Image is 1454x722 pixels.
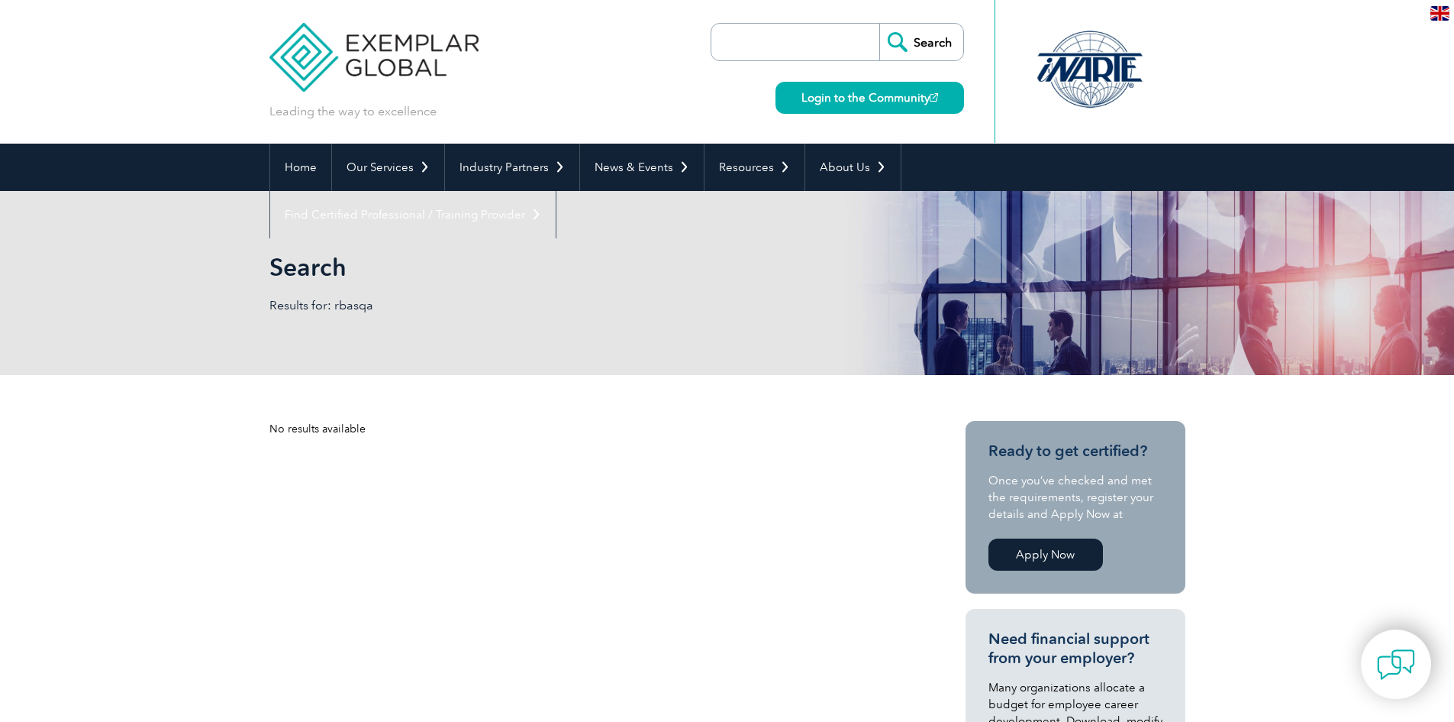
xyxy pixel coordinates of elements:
a: Home [270,144,331,191]
div: No results available [269,421,911,437]
img: contact-chat.png [1377,646,1415,684]
a: News & Events [580,144,704,191]
a: Find Certified Professional / Training Provider [270,191,556,238]
a: Resources [704,144,804,191]
p: Leading the way to excellence [269,103,437,120]
h1: Search [269,252,856,282]
a: Login to the Community [775,82,964,114]
h3: Need financial support from your employer? [988,630,1162,668]
a: Apply Now [988,539,1103,571]
a: Our Services [332,144,444,191]
p: Results for: rbasqa [269,297,727,314]
img: en [1430,6,1449,21]
p: Once you’ve checked and met the requirements, register your details and Apply Now at [988,472,1162,523]
a: Industry Partners [445,144,579,191]
input: Search [879,24,963,60]
a: About Us [805,144,901,191]
img: open_square.png [930,93,938,102]
h3: Ready to get certified? [988,442,1162,461]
